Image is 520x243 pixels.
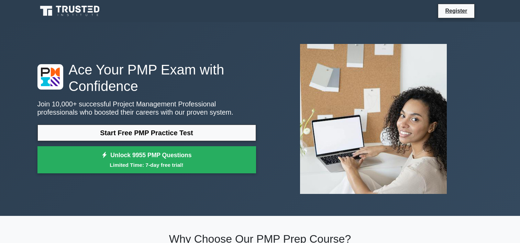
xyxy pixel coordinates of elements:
a: Unlock 9955 PMP QuestionsLimited Time: 7-day free trial! [37,146,256,174]
small: Limited Time: 7-day free trial! [46,161,247,169]
a: Start Free PMP Practice Test [37,125,256,141]
a: Register [441,7,471,15]
p: Join 10,000+ successful Project Management Professional professionals who boosted their careers w... [37,100,256,116]
h1: Ace Your PMP Exam with Confidence [37,61,256,94]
